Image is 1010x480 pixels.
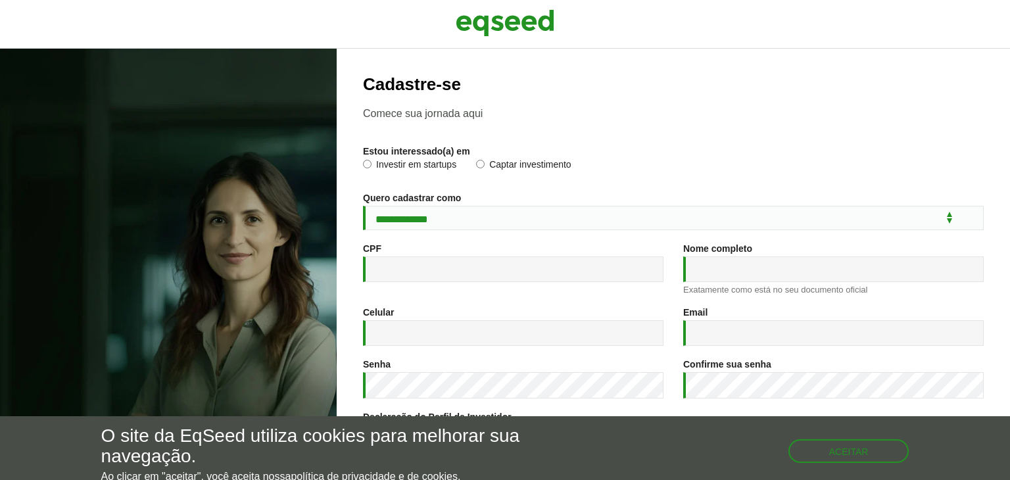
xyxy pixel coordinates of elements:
label: Declaração do Perfil de Investidor [363,412,512,421]
div: Exatamente como está no seu documento oficial [683,285,984,294]
label: CPF [363,244,381,253]
label: Senha [363,360,391,369]
label: Estou interessado(a) em [363,147,470,156]
h2: Cadastre-se [363,75,984,94]
label: Email [683,308,708,317]
button: Aceitar [788,439,909,463]
h5: O site da EqSeed utiliza cookies para melhorar sua navegação. [101,426,586,467]
label: Nome completo [683,244,752,253]
label: Confirme sua senha [683,360,771,369]
p: Comece sua jornada aqui [363,107,984,120]
input: Captar investimento [476,160,485,168]
label: Captar investimento [476,160,571,173]
label: Quero cadastrar como [363,193,461,203]
img: EqSeed Logo [456,7,554,39]
label: Investir em startups [363,160,456,173]
input: Investir em startups [363,160,372,168]
label: Celular [363,308,394,317]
